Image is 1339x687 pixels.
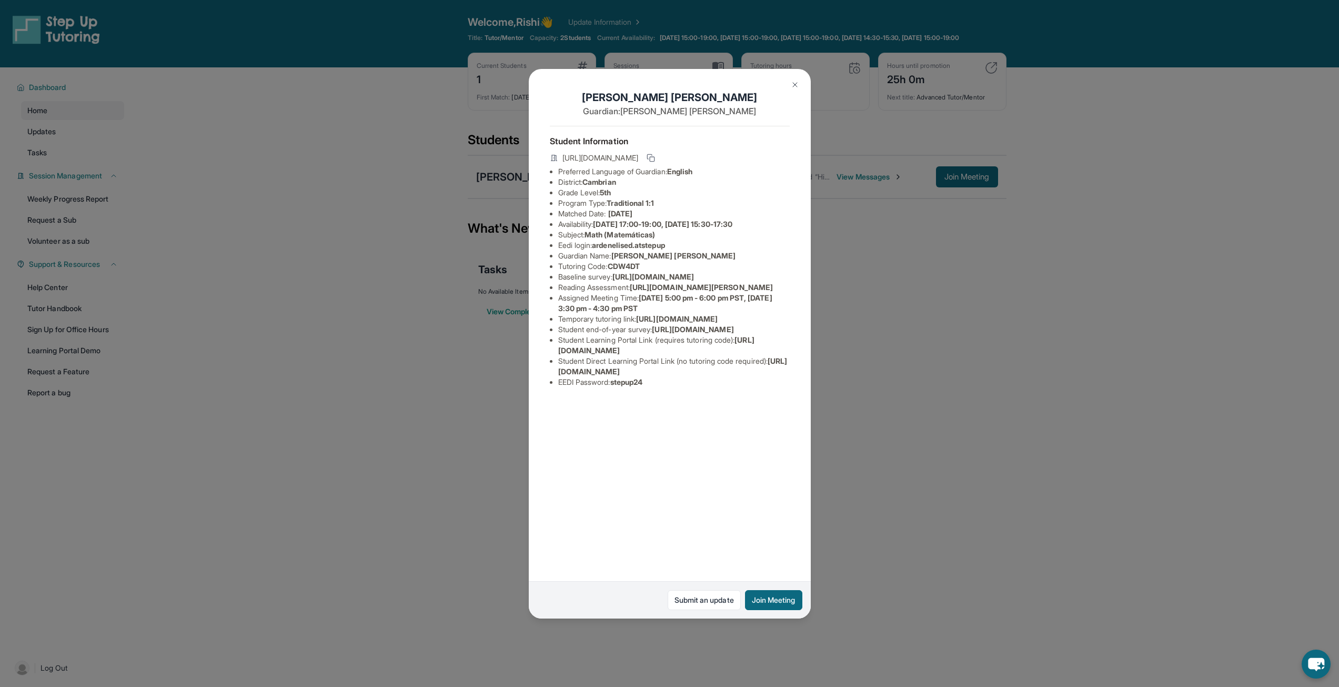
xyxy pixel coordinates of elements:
[607,198,654,207] span: Traditional 1:1
[558,335,790,356] li: Student Learning Portal Link (requires tutoring code) :
[608,209,632,218] span: [DATE]
[558,230,790,240] li: Subject :
[558,187,790,198] li: Grade Level:
[558,240,790,251] li: Eedi login :
[550,135,790,147] h4: Student Information
[611,251,736,260] span: [PERSON_NAME] [PERSON_NAME]
[612,272,694,281] span: [URL][DOMAIN_NAME]
[592,241,665,250] span: ardenelised.atstepup
[562,153,638,163] span: [URL][DOMAIN_NAME]
[558,177,790,187] li: District:
[610,377,643,386] span: stepup24
[558,324,790,335] li: Student end-of-year survey :
[630,283,773,292] span: [URL][DOMAIN_NAME][PERSON_NAME]
[791,81,799,89] img: Close Icon
[558,377,790,387] li: EEDI Password :
[558,208,790,219] li: Matched Date:
[668,590,741,610] a: Submit an update
[608,262,640,271] span: CDW4DT
[558,314,790,324] li: Temporary tutoring link :
[1302,650,1331,679] button: chat-button
[582,177,616,186] span: Cambrian
[745,590,802,610] button: Join Meeting
[558,293,790,314] li: Assigned Meeting Time :
[636,314,718,323] span: [URL][DOMAIN_NAME]
[600,188,611,197] span: 5th
[558,166,790,177] li: Preferred Language of Guardian:
[558,219,790,230] li: Availability:
[558,261,790,272] li: Tutoring Code :
[652,325,733,334] span: [URL][DOMAIN_NAME]
[550,105,790,117] p: Guardian: [PERSON_NAME] [PERSON_NAME]
[558,293,772,313] span: [DATE] 5:00 pm - 6:00 pm PST, [DATE] 3:30 pm - 4:30 pm PST
[550,90,790,105] h1: [PERSON_NAME] [PERSON_NAME]
[667,167,693,176] span: English
[645,152,657,164] button: Copy link
[558,272,790,282] li: Baseline survey :
[585,230,655,239] span: Math (Matemáticas)
[593,220,732,228] span: [DATE] 17:00-19:00, [DATE] 15:30-17:30
[558,282,790,293] li: Reading Assessment :
[558,251,790,261] li: Guardian Name :
[558,198,790,208] li: Program Type:
[558,356,790,377] li: Student Direct Learning Portal Link (no tutoring code required) :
